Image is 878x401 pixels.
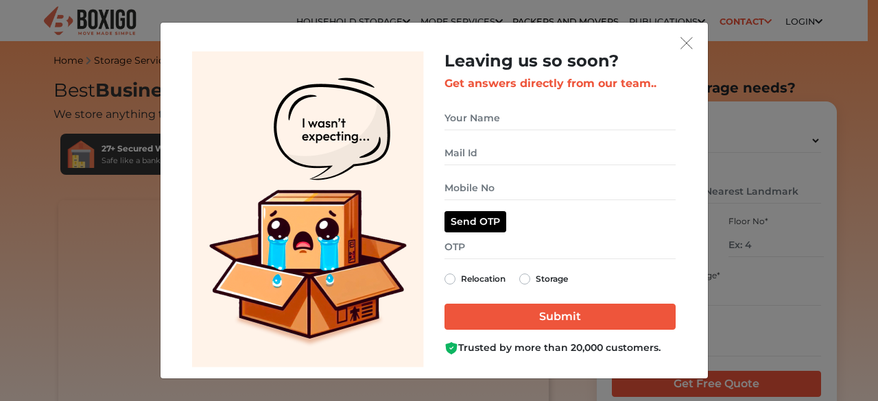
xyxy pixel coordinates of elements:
h3: Get answers directly from our team.. [444,77,676,90]
label: Storage [536,271,568,287]
input: Mail Id [444,141,676,165]
h2: Leaving us so soon? [444,51,676,71]
input: Mobile No [444,176,676,200]
img: exit [680,37,693,49]
input: OTP [444,235,676,259]
img: Lead Welcome Image [192,51,424,367]
img: Boxigo Customer Shield [444,341,458,355]
div: Trusted by more than 20,000 customers. [444,341,676,355]
button: Send OTP [444,211,506,232]
label: Relocation [461,271,506,287]
input: Submit [444,304,676,330]
input: Your Name [444,106,676,130]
